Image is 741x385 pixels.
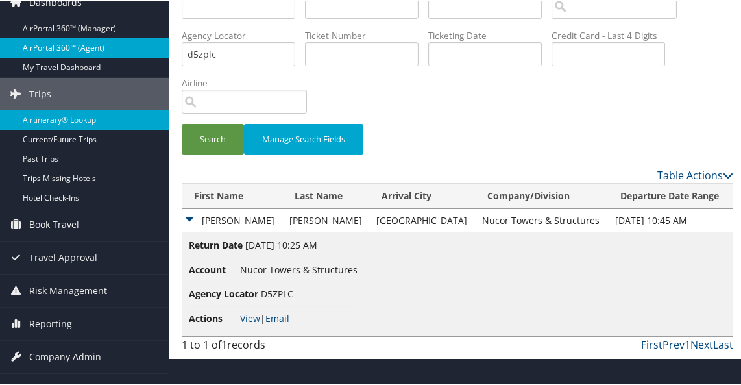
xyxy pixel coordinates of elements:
span: Return Date [189,237,243,251]
label: Agency Locator [182,28,305,41]
th: Departure Date Range: activate to sort column ascending [609,182,733,208]
th: Company/Division [476,182,609,208]
span: 1 [221,336,227,351]
span: [DATE] 10:25 AM [245,238,317,250]
td: [PERSON_NAME] [283,208,370,231]
label: Airline [182,75,317,88]
span: Travel Approval [29,240,97,273]
div: 1 to 1 of records [182,336,305,358]
span: D5ZPLC [261,286,293,299]
td: [GEOGRAPHIC_DATA] [370,208,476,231]
span: | [240,311,289,323]
a: 1 [685,336,690,351]
a: Table Actions [657,167,733,181]
span: Risk Management [29,273,107,306]
label: Ticket Number [305,28,428,41]
label: Credit Card - Last 4 Digits [552,28,675,41]
span: Agency Locator [189,286,258,300]
span: Actions [189,310,237,325]
span: Company Admin [29,340,101,372]
th: Last Name: activate to sort column ascending [283,182,370,208]
th: Arrival City: activate to sort column ascending [370,182,476,208]
button: Manage Search Fields [244,123,363,153]
a: Last [713,336,733,351]
span: Book Travel [29,207,79,240]
a: Email [265,311,289,323]
a: View [240,311,260,323]
a: Next [690,336,713,351]
span: Trips [29,77,51,109]
th: First Name: activate to sort column ascending [182,182,283,208]
span: Nucor Towers & Structures [240,262,358,275]
a: First [641,336,662,351]
label: Ticketing Date [428,28,552,41]
span: Reporting [29,306,72,339]
td: Nucor Towers & Structures [476,208,609,231]
td: [PERSON_NAME] [182,208,283,231]
span: Account [189,262,237,276]
a: Prev [662,336,685,351]
button: Search [182,123,244,153]
td: [DATE] 10:45 AM [609,208,733,231]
